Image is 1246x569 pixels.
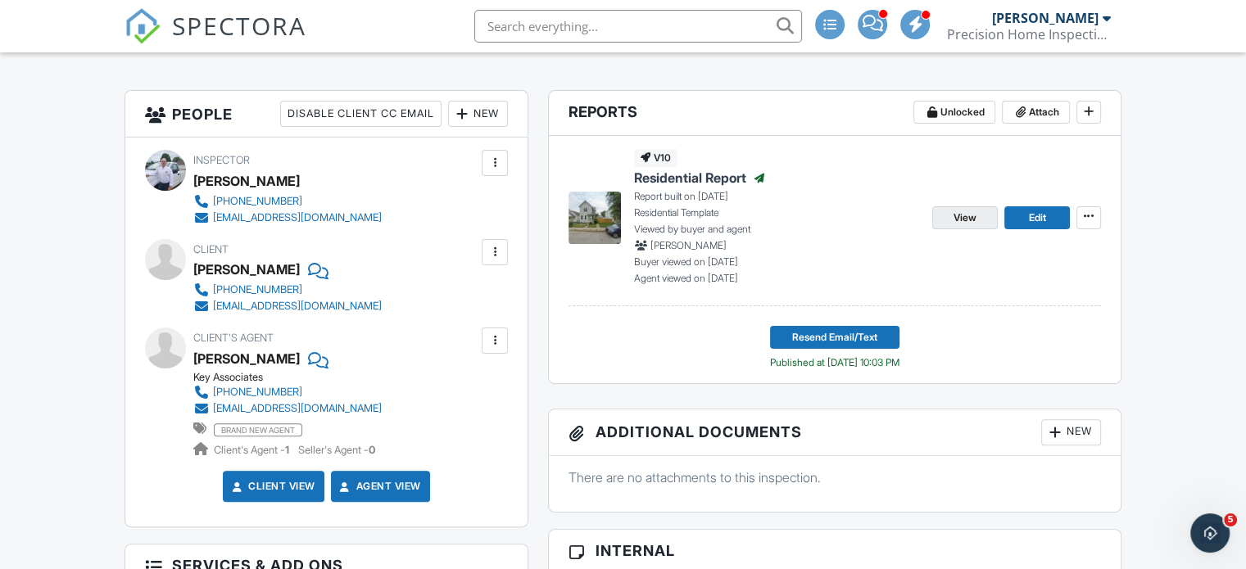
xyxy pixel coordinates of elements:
[125,8,161,44] img: The Best Home Inspection Software - Spectora
[474,10,802,43] input: Search everything...
[213,402,382,415] div: [EMAIL_ADDRESS][DOMAIN_NAME]
[193,193,382,210] a: [PHONE_NUMBER]
[1190,513,1230,553] iframe: Intercom live chat
[337,478,421,494] a: Agent View
[213,386,302,399] div: [PHONE_NUMBER]
[193,169,300,193] div: [PERSON_NAME]
[213,300,382,313] div: [EMAIL_ADDRESS][DOMAIN_NAME]
[448,101,508,127] div: New
[193,332,274,344] span: Client's Agent
[214,423,302,436] span: brand new agent
[193,154,250,166] span: Inspector
[280,101,442,127] div: Disable Client CC Email
[193,371,395,384] div: Key Associates
[193,384,382,400] a: [PHONE_NUMBER]
[369,444,375,456] strong: 0
[193,298,382,314] a: [EMAIL_ADDRESS][DOMAIN_NAME]
[992,10,1099,26] div: [PERSON_NAME]
[213,195,302,208] div: [PHONE_NUMBER]
[193,346,300,371] a: [PERSON_NAME]
[298,444,375,456] span: Seller's Agent -
[569,468,1101,486] p: There are no attachments to this inspection.
[214,444,292,456] span: Client's Agent -
[172,8,306,43] span: SPECTORA
[1224,513,1237,526] span: 5
[193,210,382,226] a: [EMAIL_ADDRESS][DOMAIN_NAME]
[229,478,315,494] a: Client View
[193,243,229,255] span: Client
[947,26,1111,43] div: Precision Home Inspections
[213,211,382,224] div: [EMAIL_ADDRESS][DOMAIN_NAME]
[213,283,302,296] div: [PHONE_NUMBER]
[193,282,382,298] a: [PHONE_NUMBER]
[1041,419,1101,445] div: New
[193,400,382,417] a: [EMAIL_ADDRESS][DOMAIN_NAME]
[125,91,528,138] h3: People
[549,409,1121,456] h3: Additional Documents
[125,22,306,56] a: SPECTORA
[193,257,300,282] div: [PERSON_NAME]
[285,444,289,456] strong: 1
